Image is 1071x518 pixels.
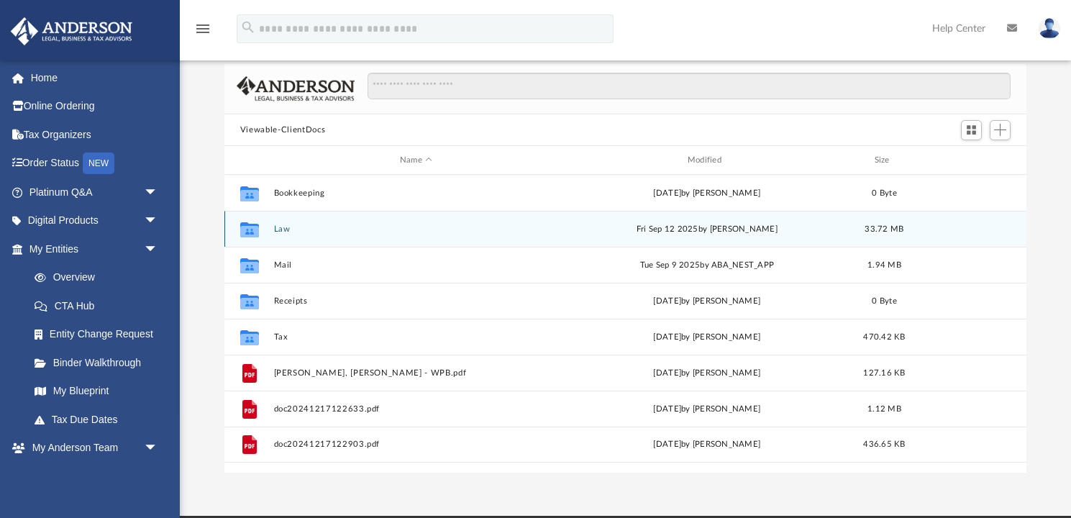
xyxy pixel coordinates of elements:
span: 33.72 MB [865,225,903,233]
button: Law [273,224,558,234]
a: My Blueprint [20,377,173,406]
i: search [240,19,256,35]
div: Tue Sep 9 2025 by ABA_NEST_APP [565,259,849,272]
div: [DATE] by [PERSON_NAME] [565,438,849,451]
span: 1.12 MB [867,405,901,413]
a: Digital Productsarrow_drop_down [10,206,180,235]
button: Mail [273,260,558,270]
button: doc20241217122633.pdf [273,404,558,414]
button: Bookkeeping [273,188,558,198]
div: NEW [83,153,114,174]
input: Search files and folders [368,73,1011,100]
a: CTA Hub [20,291,180,320]
span: arrow_drop_down [144,235,173,264]
span: 436.65 KB [863,440,905,448]
a: Entity Change Request [20,320,180,349]
span: 0 Byte [872,297,897,305]
a: My Anderson Team [20,462,165,491]
span: arrow_drop_down [144,178,173,207]
div: grid [224,175,1026,473]
span: 1.94 MB [867,261,901,269]
button: Viewable-ClientDocs [240,124,325,137]
div: Modified [564,154,849,167]
span: arrow_drop_down [144,434,173,463]
i: menu [194,20,211,37]
a: Online Ordering [10,92,180,121]
a: Platinum Q&Aarrow_drop_down [10,178,180,206]
span: 127.16 KB [863,369,905,377]
a: menu [194,27,211,37]
div: [DATE] by [PERSON_NAME] [565,403,849,416]
div: [DATE] by [PERSON_NAME] [565,295,849,308]
div: id [231,154,267,167]
a: My Entitiesarrow_drop_down [10,235,180,263]
a: Tax Organizers [10,120,180,149]
button: [PERSON_NAME], [PERSON_NAME] - WPB.pdf [273,368,558,378]
button: doc20241217122903.pdf [273,440,558,449]
div: Size [855,154,913,167]
img: User Pic [1039,18,1060,39]
button: Receipts [273,296,558,306]
a: Binder Walkthrough [20,348,180,377]
button: Add [990,120,1011,140]
button: Switch to Grid View [961,120,983,140]
span: 0 Byte [872,189,897,197]
div: Fri Sep 12 2025 by [PERSON_NAME] [565,223,849,236]
div: [DATE] by [PERSON_NAME] [565,367,849,380]
span: arrow_drop_down [144,206,173,236]
div: [DATE] by [PERSON_NAME] [565,187,849,200]
a: Order StatusNEW [10,149,180,178]
button: Tax [273,332,558,342]
img: Anderson Advisors Platinum Portal [6,17,137,45]
div: id [919,154,1020,167]
a: My Anderson Teamarrow_drop_down [10,434,173,463]
div: [DATE] by [PERSON_NAME] [565,331,849,344]
a: Tax Due Dates [20,405,180,434]
a: Home [10,63,180,92]
div: Name [273,154,557,167]
span: 470.42 KB [863,333,905,341]
a: Overview [20,263,180,292]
